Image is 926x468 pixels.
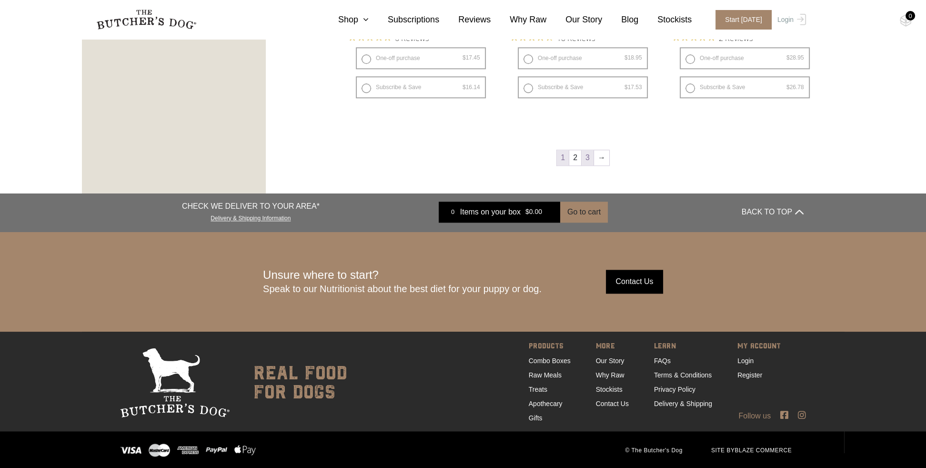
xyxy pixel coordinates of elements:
bdi: 18.95 [624,54,642,61]
span: © The Butcher's Dog [611,446,696,455]
a: Apothecary [529,400,563,407]
a: Our Story [596,357,624,365]
div: real food for dogs [244,348,347,417]
button: Go to cart [560,202,608,223]
label: One-off purchase [680,47,810,69]
a: Privacy Policy [654,386,695,393]
div: Unsure where to start? [263,268,542,295]
p: CHECK WE DELIVER TO YOUR AREA* [182,201,320,212]
bdi: 17.45 [463,54,480,61]
div: Follow us [82,410,844,422]
a: Delivery & Shipping Information [211,213,291,222]
bdi: 0.00 [525,208,542,215]
a: Blog [602,13,638,26]
span: Start [DATE] [715,10,772,30]
bdi: 28.95 [786,54,804,61]
a: Why Raw [491,13,546,26]
span: MORE [596,340,629,354]
span: Items on your box [460,206,521,218]
a: Delivery & Shipping [654,400,712,407]
span: $ [463,84,466,91]
span: Speak to our Nutritionist about the best diet for your puppy or dog. [263,284,542,294]
span: LEARN [654,340,712,354]
a: Reviews [439,13,491,26]
input: Contact Us [606,270,663,294]
a: BLAZE COMMERCE [735,447,792,454]
span: $ [463,54,466,61]
a: Gifts [529,414,543,422]
span: Page 1 [557,150,569,165]
a: 0 Items on your box $0.00 [439,202,560,223]
a: Register [737,371,762,379]
div: 0 [906,11,915,20]
a: FAQs [654,357,671,365]
span: MY ACCOUNT [737,340,781,354]
a: → [594,150,609,165]
span: $ [525,208,529,215]
a: Contact Us [596,400,629,407]
div: 0 [446,207,460,217]
span: $ [624,54,628,61]
label: Subscribe & Save [680,76,810,98]
bdi: 26.78 [786,84,804,91]
a: Login [737,357,754,365]
label: One-off purchase [518,47,648,69]
a: Login [775,10,806,30]
label: Subscribe & Save [518,76,648,98]
a: Raw Meals [529,371,562,379]
span: PRODUCTS [529,340,571,354]
button: BACK TO TOP [742,201,804,224]
span: SITE BY [697,446,806,455]
a: Subscriptions [369,13,439,26]
a: Shop [319,13,369,26]
bdi: 16.14 [463,84,480,91]
span: $ [624,84,628,91]
a: Terms & Conditions [654,371,712,379]
a: Start [DATE] [706,10,775,30]
label: Subscribe & Save [356,76,486,98]
span: $ [786,84,790,91]
bdi: 17.53 [624,84,642,91]
a: Why Raw [596,371,624,379]
a: Page 2 [569,150,581,165]
label: One-off purchase [356,47,486,69]
a: Stockists [638,13,692,26]
a: Stockists [596,386,623,393]
span: $ [786,54,790,61]
a: Combo Boxes [529,357,571,365]
a: Our Story [546,13,602,26]
a: Page 3 [582,150,594,165]
a: Treats [529,386,547,393]
img: TBD_Cart-Empty.png [900,14,912,27]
